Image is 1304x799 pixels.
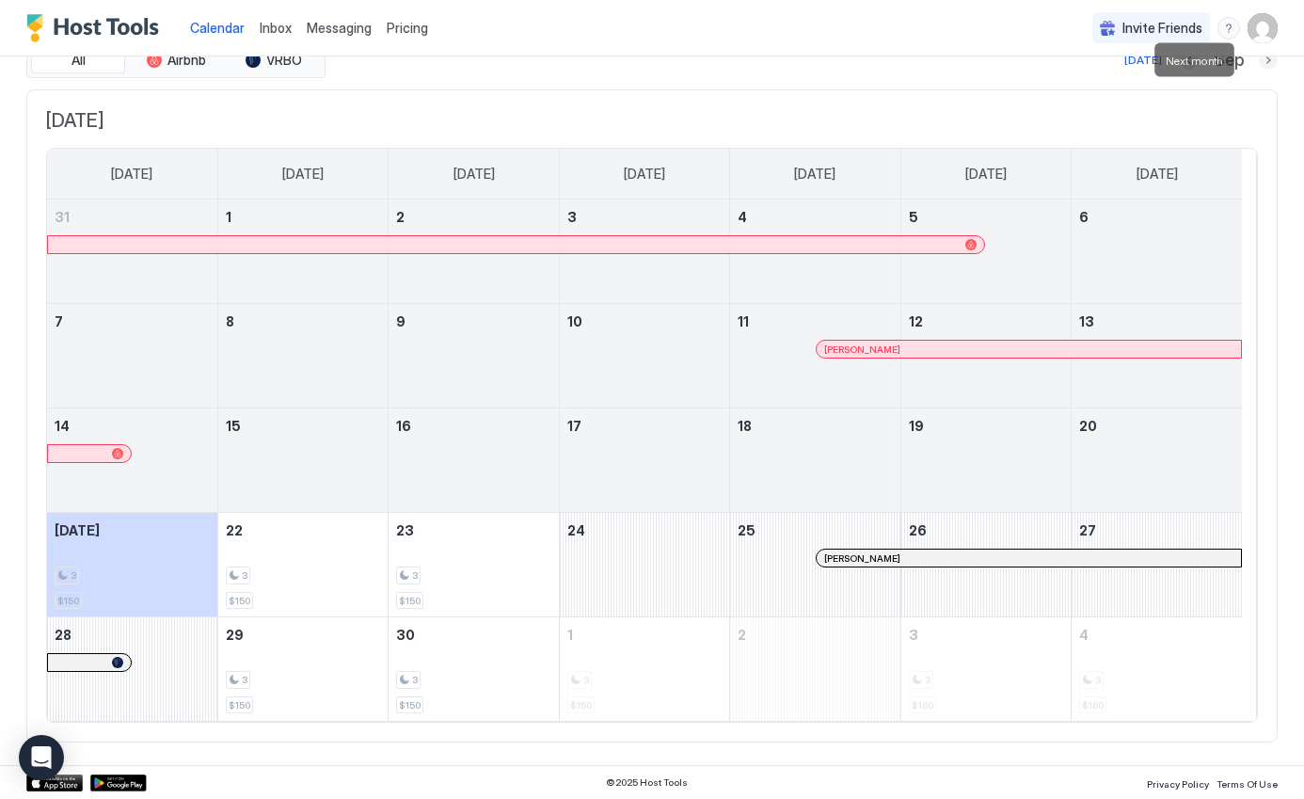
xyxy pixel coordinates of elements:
[26,14,167,42] div: Host Tools Logo
[1166,54,1223,68] span: Next month
[730,617,900,722] td: October 2, 2025
[57,595,79,607] span: $150
[396,627,415,643] span: 30
[396,313,406,329] span: 9
[1259,51,1278,70] button: Next month
[389,617,558,652] a: September 30, 2025
[47,617,217,652] a: September 28, 2025
[901,200,1071,234] a: September 5, 2025
[738,522,755,538] span: 25
[1079,522,1096,538] span: 27
[567,209,577,225] span: 3
[389,617,559,722] td: September 30, 2025
[55,627,72,643] span: 28
[31,47,125,73] button: All
[26,42,326,78] div: tab-group
[1079,627,1089,643] span: 4
[217,200,388,304] td: September 1, 2025
[387,20,428,37] span: Pricing
[1122,20,1202,37] span: Invite Friends
[559,617,729,722] td: October 1, 2025
[47,304,217,408] td: September 7, 2025
[1118,149,1197,200] a: Saturday
[412,569,418,582] span: 3
[824,344,900,356] span: [PERSON_NAME]
[55,313,63,329] span: 7
[190,20,245,36] span: Calendar
[567,418,581,434] span: 17
[900,408,1071,513] td: September 19, 2025
[946,149,1026,200] a: Friday
[730,513,900,617] td: September 25, 2025
[738,627,746,643] span: 2
[435,149,514,200] a: Tuesday
[55,522,100,538] span: [DATE]
[389,304,558,339] a: September 9, 2025
[909,522,927,538] span: 26
[218,513,388,548] a: September 22, 2025
[901,408,1071,443] a: September 19, 2025
[1079,209,1089,225] span: 6
[229,595,250,607] span: $150
[399,595,421,607] span: $150
[730,617,899,652] a: October 2, 2025
[567,627,573,643] span: 1
[900,617,1071,722] td: October 3, 2025
[1072,617,1242,722] td: October 4, 2025
[775,149,854,200] a: Thursday
[1217,773,1278,792] a: Terms Of Use
[560,513,729,548] a: September 24, 2025
[560,200,729,234] a: September 3, 2025
[389,408,559,513] td: September 16, 2025
[282,166,324,183] span: [DATE]
[389,513,558,548] a: September 23, 2025
[1217,17,1240,40] div: menu
[1217,778,1278,790] span: Terms Of Use
[263,149,342,200] a: Monday
[226,313,234,329] span: 8
[260,18,292,38] a: Inbox
[389,200,559,304] td: September 2, 2025
[824,344,1233,356] div: [PERSON_NAME]
[72,52,86,69] span: All
[1079,313,1094,329] span: 13
[824,552,1233,565] div: [PERSON_NAME]
[307,20,372,36] span: Messaging
[26,775,83,791] a: App Store
[624,166,665,183] span: [DATE]
[1124,52,1162,69] div: [DATE]
[47,513,217,617] td: September 21, 2025
[1248,13,1278,43] div: User profile
[909,209,918,225] span: 5
[1121,49,1165,72] button: [DATE]
[226,209,231,225] span: 1
[412,674,418,686] span: 3
[730,408,900,513] td: September 18, 2025
[965,166,1007,183] span: [DATE]
[218,617,388,652] a: September 29, 2025
[909,313,923,329] span: 12
[901,617,1071,652] a: October 3, 2025
[1072,408,1242,513] td: September 20, 2025
[560,304,729,339] a: September 10, 2025
[900,513,1071,617] td: September 26, 2025
[606,776,688,789] span: © 2025 Host Tools
[226,418,241,434] span: 15
[1079,418,1097,434] span: 20
[47,408,217,513] td: September 14, 2025
[1072,304,1242,339] a: September 13, 2025
[92,149,171,200] a: Sunday
[730,304,900,408] td: September 11, 2025
[909,418,924,434] span: 19
[47,200,217,304] td: August 31, 2025
[129,47,223,73] button: Airbnb
[217,408,388,513] td: September 15, 2025
[242,674,247,686] span: 3
[1072,513,1242,548] a: September 27, 2025
[559,408,729,513] td: September 17, 2025
[559,513,729,617] td: September 24, 2025
[1072,200,1242,234] a: September 6, 2025
[226,627,244,643] span: 29
[396,209,405,225] span: 2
